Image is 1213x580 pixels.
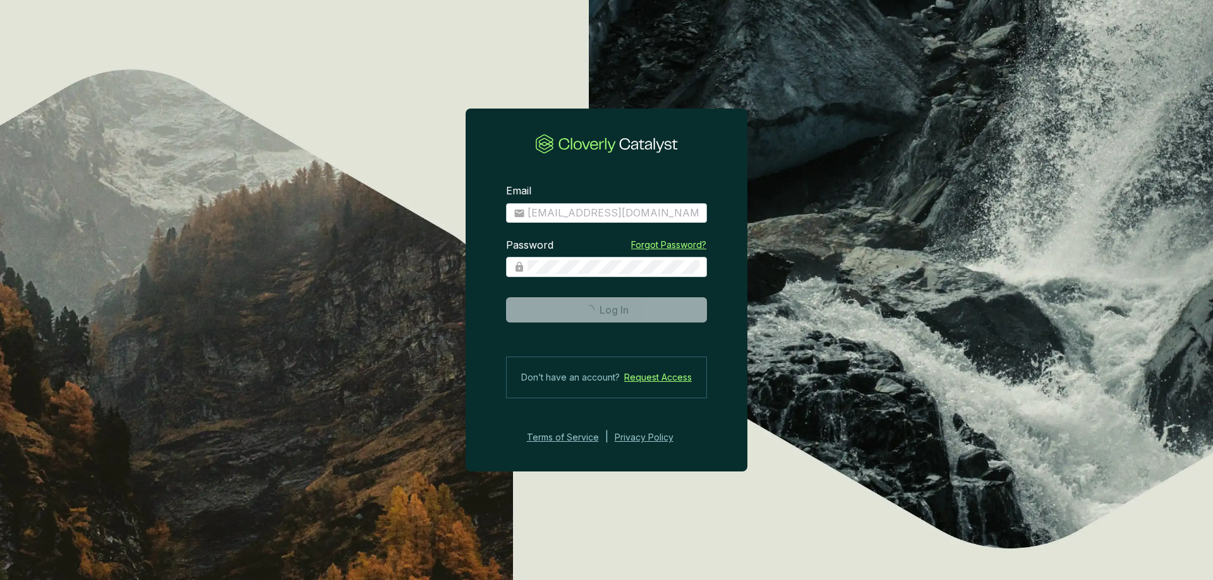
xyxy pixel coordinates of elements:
[506,297,707,323] button: Log In
[528,206,699,220] input: Email
[521,370,620,385] span: Don’t have an account?
[615,430,691,445] a: Privacy Policy
[624,370,692,385] a: Request Access
[605,430,608,445] div: |
[523,430,599,445] a: Terms of Service
[631,239,706,251] a: Forgot Password?
[528,260,699,274] input: Password
[506,239,553,252] label: Password
[506,184,531,198] label: Email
